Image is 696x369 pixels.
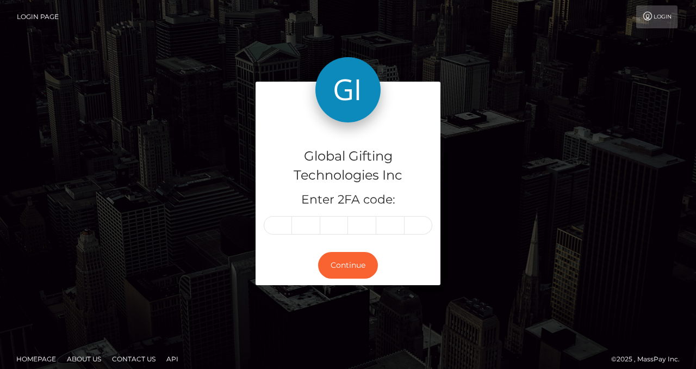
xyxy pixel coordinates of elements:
a: About Us [63,350,105,367]
h5: Enter 2FA code: [264,192,432,208]
div: © 2025 , MassPay Inc. [611,353,688,365]
h4: Global Gifting Technologies Inc [264,147,432,185]
button: Continue [318,252,378,279]
a: API [162,350,183,367]
a: Login Page [17,5,59,28]
a: Contact Us [108,350,160,367]
img: Global Gifting Technologies Inc [315,57,381,122]
a: Homepage [12,350,60,367]
a: Login [636,5,678,28]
